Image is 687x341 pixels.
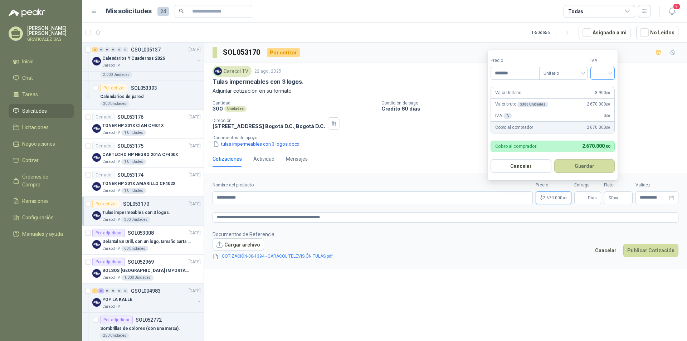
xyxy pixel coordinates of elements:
[102,304,120,310] p: Caracol TV
[9,227,74,241] a: Manuales y ayuda
[614,196,618,200] span: ,00
[100,84,128,92] div: Por cotizar
[92,113,114,121] div: Cerrado
[100,101,129,107] div: 300 Unidades
[92,229,125,237] div: Por adjudicar
[606,126,610,130] span: ,00
[267,48,300,57] div: Por cotizar
[102,159,120,165] p: Caracol TV
[82,197,204,226] a: Por cotizarSOL053170[DATE] Company LogoTulas impermeables con 3 logos.Caracol TV300 Unidades
[491,159,551,173] button: Cancelar
[213,118,325,123] p: Dirección
[92,57,101,65] img: Company Logo
[128,230,154,235] p: SOL053008
[22,230,63,238] span: Manuales y ayuda
[82,110,204,139] a: CerradoSOL053176[DATE] Company LogoTONER HP 201X CIAN CF401XCaracol TV1 Unidades
[9,194,74,208] a: Remisiones
[102,151,178,158] p: CARTUCHO HP NEGRO 201A CF400X
[588,192,597,204] span: Días
[536,182,571,189] label: Precio
[100,93,144,100] p: Calendarios de pared:
[179,9,184,14] span: search
[495,101,548,108] p: Valor bruto
[9,88,74,101] a: Tareas
[590,57,615,64] label: IVA
[224,106,247,112] div: Unidades
[587,101,610,108] span: 2.670.000
[92,211,101,220] img: Company Logo
[92,45,202,68] a: 3 0 0 0 0 0 GSOL005137[DATE] Company LogoCalendarios Y Cuadernos 2026Caracol TV
[104,47,110,52] div: 0
[582,143,610,149] span: 2.670.000
[381,101,684,106] p: Condición de pago
[100,333,129,338] div: 250 Unidades
[9,71,74,85] a: Chat
[189,143,201,150] p: [DATE]
[121,275,154,281] div: 1.000 Unidades
[100,316,133,324] div: Por adjudicar
[117,172,143,177] p: SOL053174
[117,143,143,148] p: SOL053175
[102,55,165,62] p: Calendarios Y Cuadernos 2026
[213,123,325,129] p: [STREET_ADDRESS] Bogotá D.C. , Bogotá D.C.
[102,267,191,274] p: BOLSOS [GEOGRAPHIC_DATA] IMPORTADO [GEOGRAPHIC_DATA]-397-1
[503,113,512,119] div: %
[219,253,336,260] a: COTIZACIÓN-00-1394 - CARACOL TELEVISIÓN TULAS.pdf
[9,211,74,224] a: Configuración
[611,196,618,200] span: 0
[536,191,571,204] p: $2.670.000,00
[102,180,176,187] p: TONER HP 201X AMARILLO CF402X
[131,86,157,91] p: SOL053393
[111,288,116,293] div: 0
[82,255,204,284] a: Por adjudicarSOL052969[DATE] Company LogoBOLSOS [GEOGRAPHIC_DATA] IMPORTADO [GEOGRAPHIC_DATA]-397...
[213,230,344,238] p: Documentos de Referencia
[100,72,132,78] div: 2.000 Unidades
[102,246,120,252] p: Caracol TV
[495,144,536,148] p: Cobro al comprador
[9,154,74,167] a: Cotizar
[92,124,101,133] img: Company Logo
[604,112,610,119] span: 0
[92,47,98,52] div: 3
[102,188,120,194] p: Caracol TV
[604,182,633,189] label: Flete
[666,5,678,18] button: 9
[623,244,678,257] button: Publicar Cotización
[22,214,54,221] span: Configuración
[213,66,252,77] div: Caracol TV
[104,288,110,293] div: 0
[123,288,128,293] div: 0
[495,112,512,119] p: IVA
[123,201,149,206] p: SOL053170
[636,26,678,39] button: No Leídos
[609,196,611,200] span: $
[92,171,114,179] div: Cerrado
[92,200,120,208] div: Por cotizar
[22,156,39,164] span: Cotizar
[92,240,101,249] img: Company Logo
[100,325,180,332] p: Sombrillas de colores (con una marca).
[117,288,122,293] div: 0
[531,27,573,38] div: 1 - 50 de 56
[606,91,610,95] span: ,00
[213,140,300,148] button: tulas impermeables con 3 logos.docx
[157,7,169,16] span: 24
[189,288,201,294] p: [DATE]
[495,89,521,96] p: Valor Unitario
[22,91,38,98] span: Tareas
[9,137,74,151] a: Negociaciones
[92,182,101,191] img: Company Logo
[27,37,74,42] p: GRAFICALEZ SAS
[106,6,152,16] h1: Mis solicitudes
[131,288,161,293] p: GSOL004983
[189,47,201,53] p: [DATE]
[517,102,548,107] div: x 300 Unidades
[121,130,146,136] div: 1 Unidades
[9,170,74,191] a: Órdenes de Compra
[587,124,610,131] span: 2.670.000
[673,3,681,10] span: 9
[92,142,114,150] div: Cerrado
[102,209,170,216] p: Tulas impermeables con 3 logos.
[604,191,633,204] p: $ 0,00
[98,288,104,293] div: 5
